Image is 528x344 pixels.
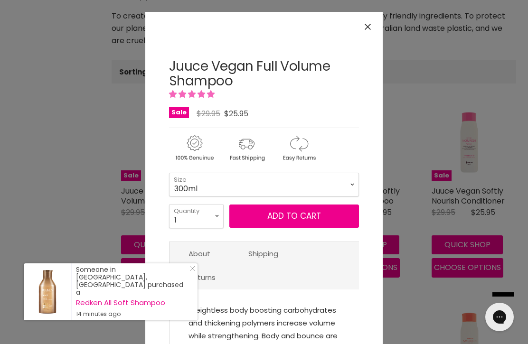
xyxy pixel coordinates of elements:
div: Someone in [GEOGRAPHIC_DATA], [GEOGRAPHIC_DATA] purchased a [76,266,188,318]
a: About [170,242,229,265]
button: Add to cart [229,205,359,228]
span: 5.00 stars [169,89,217,100]
a: Juuce Vegan Full Volume Shampoo [169,57,330,90]
a: Shipping [229,242,297,265]
select: Quantity [169,204,224,228]
a: Close Notification [186,266,195,275]
svg: Close Icon [189,266,195,271]
a: Visit product page [24,263,71,320]
img: genuine.gif [169,134,219,163]
img: returns.gif [273,134,324,163]
span: Add to cart [267,210,321,222]
span: $29.95 [197,108,220,119]
a: Redken All Soft Shampoo [76,299,188,307]
span: Sale [169,107,189,118]
span: $25.95 [224,108,248,119]
a: Returns [170,266,235,289]
iframe: Gorgias live chat messenger [481,299,519,335]
img: shipping.gif [221,134,272,163]
small: 14 minutes ago [76,310,188,318]
button: Close [358,17,378,37]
